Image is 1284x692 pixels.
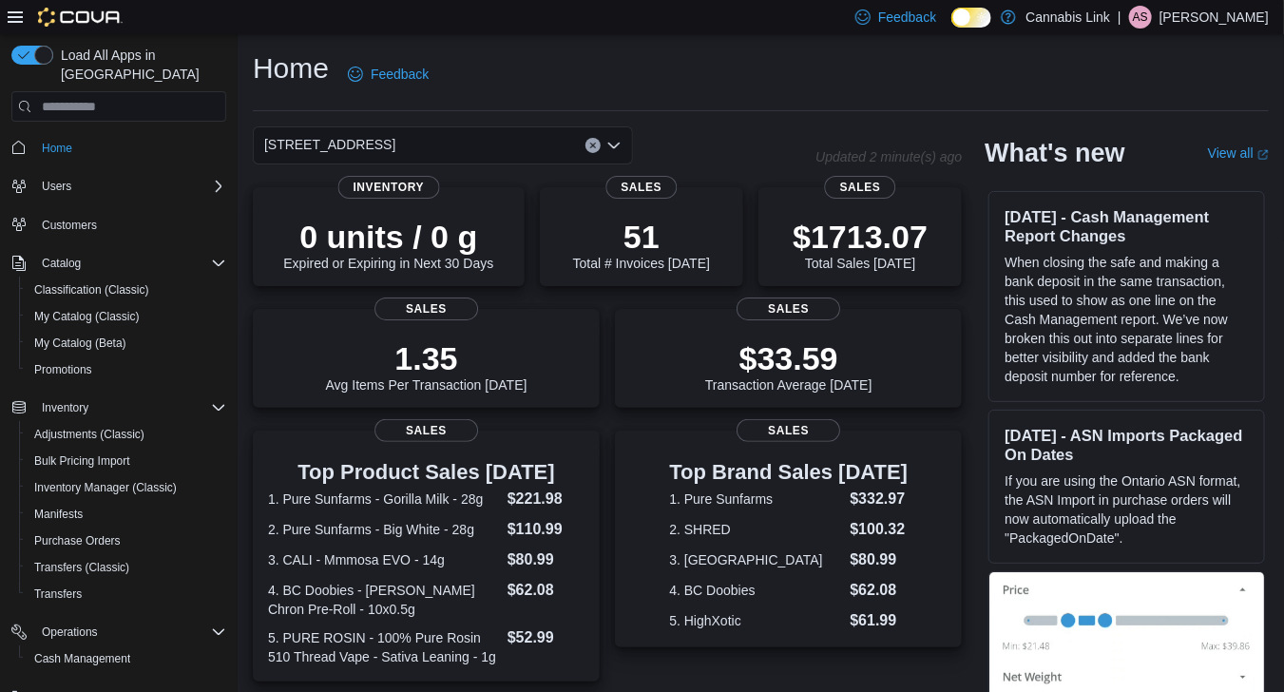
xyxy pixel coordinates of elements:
span: Purchase Orders [27,529,226,552]
dt: 2. SHRED [669,520,842,539]
div: Total Sales [DATE] [793,218,928,271]
button: Operations [34,621,105,644]
button: Cash Management [19,645,234,672]
span: Inventory [34,396,226,419]
span: Sales [737,298,841,320]
button: Customers [4,211,234,239]
span: Operations [42,625,98,640]
button: Transfers (Classic) [19,554,234,581]
dt: 2. Pure Sunfarms - Big White - 28g [268,520,500,539]
span: Sales [737,419,841,442]
button: Inventory [4,394,234,421]
span: My Catalog (Classic) [27,305,226,328]
button: Bulk Pricing Import [19,448,234,474]
h3: Top Brand Sales [DATE] [669,461,908,484]
span: Inventory [42,400,88,415]
p: Updated 2 minute(s) ago [815,149,962,164]
span: Transfers (Classic) [27,556,226,579]
h3: [DATE] - ASN Imports Packaged On Dates [1005,426,1249,464]
dd: $80.99 [851,548,909,571]
span: Users [34,175,226,198]
h3: [DATE] - Cash Management Report Changes [1005,207,1249,245]
a: Adjustments (Classic) [27,423,152,446]
p: $1713.07 [793,218,928,256]
dd: $62.08 [508,579,585,602]
p: $33.59 [705,339,872,377]
dt: 1. Pure Sunfarms - Gorilla Milk - 28g [268,490,500,509]
svg: External link [1257,149,1269,161]
span: Users [42,179,71,194]
span: Customers [34,213,226,237]
div: Total # Invoices [DATE] [573,218,710,271]
a: My Catalog (Beta) [27,332,134,355]
button: Classification (Classic) [19,277,234,303]
span: Bulk Pricing Import [34,453,130,469]
a: Classification (Classic) [27,279,157,301]
span: Inventory Manager (Classic) [34,480,177,495]
dt: 5. HighXotic [669,611,842,630]
a: Manifests [27,503,90,526]
button: Users [34,175,79,198]
span: Home [42,141,72,156]
span: Purchase Orders [34,533,121,548]
span: Transfers (Classic) [34,560,129,575]
a: Customers [34,214,105,237]
span: Catalog [34,252,226,275]
dd: $221.98 [508,488,585,510]
p: 1.35 [326,339,527,377]
div: Avg Items Per Transaction [DATE] [326,339,527,393]
input: Dark Mode [951,8,991,28]
span: Feedback [878,8,936,27]
dt: 5. PURE ROSIN - 100% Pure Rosin 510 Thread Vape - Sativa Leaning - 1g [268,628,500,666]
span: Cash Management [34,651,130,666]
span: Load All Apps in [GEOGRAPHIC_DATA] [53,46,226,84]
span: [STREET_ADDRESS] [264,133,395,156]
span: Sales [605,176,677,199]
h3: Top Product Sales [DATE] [268,461,585,484]
a: Promotions [27,358,100,381]
div: Expired or Expiring in Next 30 Days [283,218,493,271]
button: Inventory [34,396,96,419]
span: My Catalog (Beta) [34,336,126,351]
button: Manifests [19,501,234,528]
span: Bulk Pricing Import [27,450,226,472]
p: Cannabis Link [1025,6,1110,29]
span: Manifests [27,503,226,526]
span: Promotions [27,358,226,381]
dd: $80.99 [508,548,585,571]
dt: 3. [GEOGRAPHIC_DATA] [669,550,842,569]
a: Transfers (Classic) [27,556,137,579]
dt: 3. CALI - Mmmosa EVO - 14g [268,550,500,569]
div: Transaction Average [DATE] [705,339,872,393]
button: My Catalog (Beta) [19,330,234,356]
span: My Catalog (Beta) [27,332,226,355]
span: Transfers [27,583,226,605]
button: Open list of options [606,138,622,153]
a: Bulk Pricing Import [27,450,138,472]
span: Adjustments (Classic) [34,427,144,442]
span: Manifests [34,507,83,522]
button: Catalog [4,250,234,277]
a: Purchase Orders [27,529,128,552]
span: Cash Management [27,647,226,670]
a: Cash Management [27,647,138,670]
button: Operations [4,619,234,645]
dd: $332.97 [851,488,909,510]
span: AS [1133,6,1148,29]
button: Transfers [19,581,234,607]
a: Inventory Manager (Classic) [27,476,184,499]
button: Clear input [585,138,601,153]
button: Adjustments (Classic) [19,421,234,448]
button: My Catalog (Classic) [19,303,234,330]
a: My Catalog (Classic) [27,305,147,328]
span: Sales [825,176,896,199]
span: Promotions [34,362,92,377]
dd: $61.99 [851,609,909,632]
a: Feedback [340,55,436,93]
span: Inventory Manager (Classic) [27,476,226,499]
span: Home [34,135,226,159]
dd: $52.99 [508,626,585,649]
a: View allExternal link [1208,145,1269,161]
span: My Catalog (Classic) [34,309,140,324]
button: Users [4,173,234,200]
